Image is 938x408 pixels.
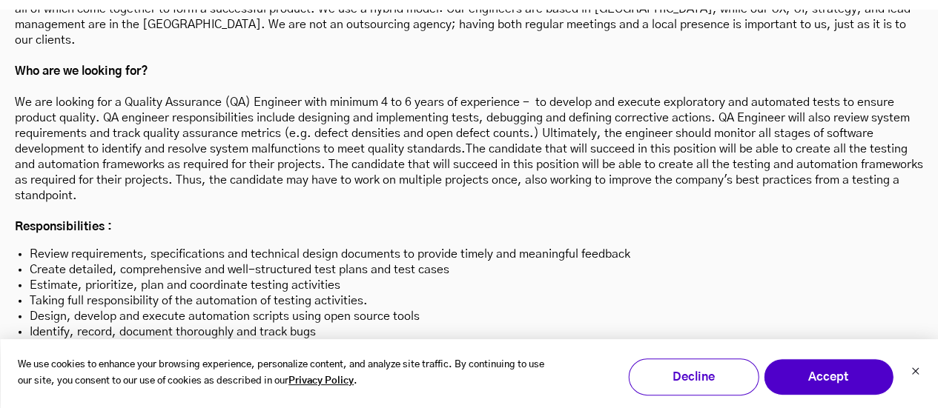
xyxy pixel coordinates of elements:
[15,221,112,233] strong: Responsibilities :
[30,262,908,278] li: Create detailed, comprehensive and well-structured test plans and test cases
[628,358,759,395] button: Decline
[30,293,908,309] li: Taking full responsibility of the automation of testing activities.
[911,365,919,381] button: Dismiss cookie banner
[30,247,908,262] li: Review requirements, specifications and technical design documents to provide timely and meaningf...
[288,373,354,390] a: Privacy Policy
[15,65,148,77] strong: Who are we looking for?
[763,358,894,395] button: Accept
[30,324,908,340] li: Identify, record, document thoroughly and track bugs
[30,278,908,293] li: Estimate, prioritize, plan and coordinate testing activities
[18,357,545,391] p: We use cookies to enhance your browsing experience, personalize content, and analyze site traffic...
[30,309,908,324] li: Design, develop and execute automation scripts using open source tools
